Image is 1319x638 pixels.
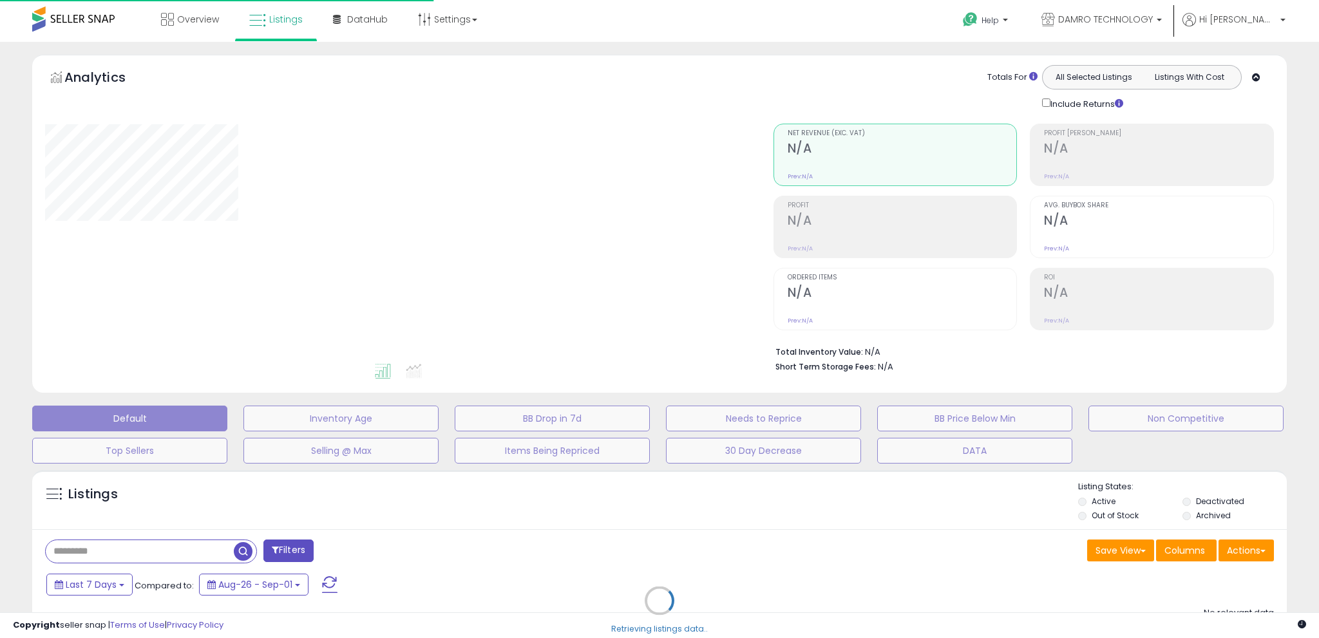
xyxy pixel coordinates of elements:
small: Prev: N/A [1044,317,1069,324]
div: Totals For [987,71,1038,84]
span: Listings [269,13,303,26]
button: Default [32,406,227,431]
small: Prev: N/A [788,173,813,180]
button: Selling @ Max [243,438,439,464]
h2: N/A [1044,285,1273,303]
li: N/A [775,343,1265,359]
button: Top Sellers [32,438,227,464]
button: 30 Day Decrease [666,438,861,464]
b: Short Term Storage Fees: [775,361,876,372]
span: Avg. Buybox Share [1044,202,1273,209]
i: Get Help [962,12,978,28]
h2: N/A [788,285,1017,303]
a: Help [953,2,1021,42]
button: Listings With Cost [1141,69,1237,86]
h2: N/A [1044,213,1273,230]
button: Non Competitive [1088,406,1284,431]
div: Include Returns [1032,96,1139,111]
strong: Copyright [13,619,60,631]
h5: Analytics [64,68,151,89]
h2: N/A [1044,141,1273,158]
a: Hi [PERSON_NAME] [1182,13,1286,42]
button: DATA [877,438,1072,464]
span: ROI [1044,274,1273,281]
small: Prev: N/A [1044,173,1069,180]
b: Total Inventory Value: [775,346,863,357]
h2: N/A [788,141,1017,158]
span: Profit [788,202,1017,209]
small: Prev: N/A [788,317,813,324]
button: BB Price Below Min [877,406,1072,431]
span: Hi [PERSON_NAME] [1199,13,1276,26]
span: DataHub [347,13,388,26]
button: Inventory Age [243,406,439,431]
h2: N/A [788,213,1017,230]
span: Net Revenue (Exc. VAT) [788,130,1017,137]
button: Needs to Reprice [666,406,861,431]
span: N/A [878,361,893,373]
span: DAMRO TECHNOLOGY [1058,13,1153,26]
span: Help [982,15,999,26]
span: Ordered Items [788,274,1017,281]
div: seller snap | | [13,619,223,632]
span: Profit [PERSON_NAME] [1044,130,1273,137]
div: Retrieving listings data.. [611,623,708,635]
small: Prev: N/A [788,245,813,252]
button: BB Drop in 7d [455,406,650,431]
button: All Selected Listings [1046,69,1142,86]
button: Items Being Repriced [455,438,650,464]
small: Prev: N/A [1044,245,1069,252]
span: Overview [177,13,219,26]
